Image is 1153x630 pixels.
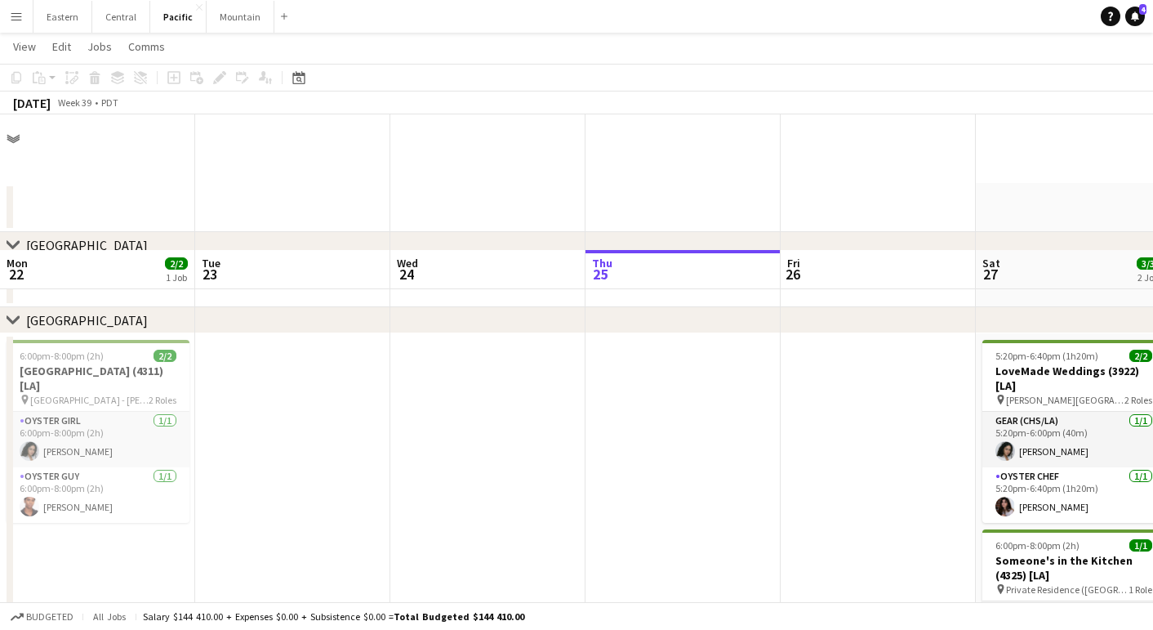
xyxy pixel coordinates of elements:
[1129,539,1152,552] span: 1/1
[202,256,220,270] span: Tue
[13,39,36,54] span: View
[122,36,171,57] a: Comms
[207,1,274,33] button: Mountain
[128,39,165,54] span: Comms
[1129,583,1152,596] span: 1 Role
[995,350,1098,362] span: 5:20pm-6:40pm (1h20m)
[81,36,118,57] a: Jobs
[982,256,1000,270] span: Sat
[54,96,95,109] span: Week 39
[1129,350,1152,362] span: 2/2
[397,256,418,270] span: Wed
[46,36,78,57] a: Edit
[4,265,28,284] span: 22
[52,39,71,54] span: Edit
[7,340,189,523] app-job-card: 6:00pm-8:00pm (2h)2/2[GEOGRAPHIC_DATA] (4311) [LA] [GEOGRAPHIC_DATA] - [PERSON_NAME][GEOGRAPHIC_D...
[20,350,104,362] span: 6:00pm-8:00pm (2h)
[87,39,112,54] span: Jobs
[7,467,189,523] app-card-role: Oyster Guy1/16:00pm-8:00pm (2h)[PERSON_NAME]
[7,412,189,467] app-card-role: Oyster Girl1/16:00pm-8:00pm (2h)[PERSON_NAME]
[166,271,187,284] div: 1 Job
[7,36,42,57] a: View
[787,256,800,270] span: Fri
[1124,394,1152,406] span: 2 Roles
[7,256,28,270] span: Mon
[592,256,612,270] span: Thu
[8,608,76,626] button: Budgeted
[30,394,149,406] span: [GEOGRAPHIC_DATA] - [PERSON_NAME][GEOGRAPHIC_DATA] ([GEOGRAPHIC_DATA], [GEOGRAPHIC_DATA])
[154,350,176,362] span: 2/2
[394,265,418,284] span: 24
[980,265,1000,284] span: 27
[90,610,129,623] span: All jobs
[7,364,189,393] h3: [GEOGRAPHIC_DATA] (4311) [LA]
[199,265,220,284] span: 23
[1125,7,1145,26] a: 4
[1139,4,1146,15] span: 4
[26,611,73,623] span: Budgeted
[143,610,524,623] div: Salary $144 410.00 + Expenses $0.00 + Subsistence $0.00 =
[33,1,92,33] button: Eastern
[995,539,1080,552] span: 6:00pm-8:00pm (2h)
[13,95,51,111] div: [DATE]
[785,265,800,284] span: 26
[26,237,148,253] div: [GEOGRAPHIC_DATA]
[150,1,207,33] button: Pacific
[1006,394,1124,406] span: [PERSON_NAME][GEOGRAPHIC_DATA] ([GEOGRAPHIC_DATA], [GEOGRAPHIC_DATA])
[149,394,176,406] span: 2 Roles
[590,265,612,284] span: 25
[92,1,150,33] button: Central
[165,257,188,270] span: 2/2
[394,610,524,623] span: Total Budgeted $144 410.00
[1006,583,1129,596] span: Private Residence ([GEOGRAPHIC_DATA], [GEOGRAPHIC_DATA])
[26,312,148,328] div: [GEOGRAPHIC_DATA]
[101,96,118,109] div: PDT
